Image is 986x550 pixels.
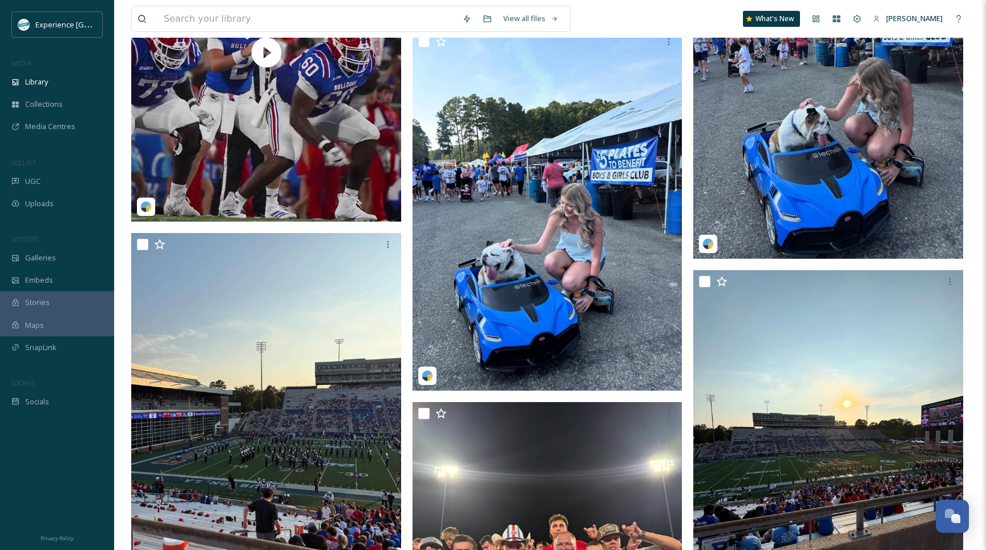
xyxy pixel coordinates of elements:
[936,500,969,533] button: Open Chat
[25,297,50,308] span: Stories
[422,370,433,382] img: snapsea-logo.png
[25,99,63,110] span: Collections
[886,13,943,23] span: [PERSON_NAME]
[498,7,564,30] a: View all files
[867,7,948,30] a: [PERSON_NAME]
[35,19,148,30] span: Experience [GEOGRAPHIC_DATA]
[25,320,44,331] span: Maps
[743,11,800,27] a: What's New
[25,275,53,286] span: Embeds
[18,19,30,30] img: 24IZHUKKFBA4HCESFN4PRDEIEY.avif
[25,121,75,132] span: Media Centres
[41,531,74,544] a: Privacy Policy
[25,176,41,187] span: UGC
[25,396,49,407] span: Socials
[413,30,682,390] img: michelle.mcdonald3-18090721825749719.jpg
[25,198,54,209] span: Uploads
[11,59,31,67] span: MEDIA
[11,235,38,243] span: WIDGETS
[25,77,48,87] span: Library
[41,535,74,542] span: Privacy Policy
[25,252,56,263] span: Galleries
[140,201,152,212] img: snapsea-logo.png
[158,6,456,31] input: Search your library
[11,379,34,387] span: SOCIALS
[11,158,36,167] span: COLLECT
[702,238,714,250] img: snapsea-logo.png
[25,342,56,353] span: SnapLink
